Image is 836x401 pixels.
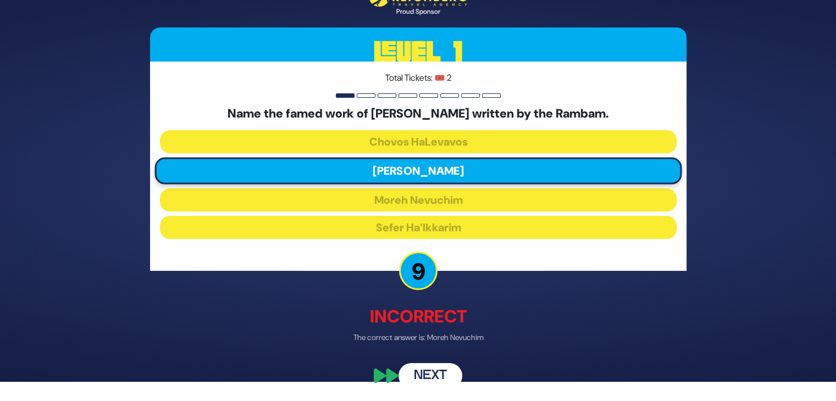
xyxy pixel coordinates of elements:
h5: Name the famed work of [PERSON_NAME] written by the Rambam. [160,107,677,121]
p: 9 [399,252,438,290]
p: Incorrect [150,303,686,330]
button: Moreh Nevuchim [160,188,677,211]
button: Next [398,363,462,388]
button: [PERSON_NAME] [154,157,682,184]
p: The correct answer is: Moreh Nevuchim [150,332,686,343]
button: Chovos HaLevavos [160,130,677,153]
div: Proud Sponsor [369,7,468,17]
p: Total Tickets: 🎟️ 2 [160,72,677,85]
button: Sefer Ha’Ikkarim [160,216,677,239]
h3: Level 1 [150,28,686,77]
